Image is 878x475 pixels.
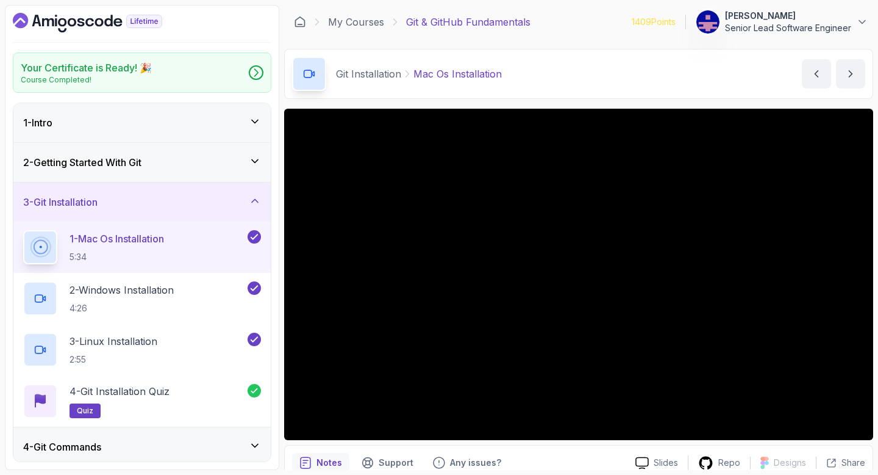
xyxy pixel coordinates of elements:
button: Feedback button [426,453,509,473]
a: My Courses [328,15,384,29]
button: Share [816,457,865,469]
p: Share [841,457,865,469]
p: [PERSON_NAME] [725,10,851,22]
button: 4-Git Commands [13,427,271,466]
p: Repo [718,457,740,469]
h3: 4 - Git Commands [23,440,101,454]
button: next content [836,59,865,89]
p: Mac Os Installation [413,67,502,81]
button: previous content [802,59,831,89]
span: quiz [77,406,93,416]
h3: 3 - Git Installation [23,195,98,209]
h3: 2 - Getting Started With Git [23,155,141,170]
button: user profile image[PERSON_NAME]Senior Lead Software Engineer [696,10,868,34]
h3: 1 - Intro [23,115,52,130]
a: Repo [688,455,750,471]
h2: Your Certificate is Ready! 🎉 [21,60,152,75]
button: 1-Mac Os Installation5:34 [23,230,261,264]
p: Notes [316,457,342,469]
iframe: 1 - Mac OS Installation [284,109,873,440]
p: 4:26 [70,302,174,314]
button: 3-Linux Installation2:55 [23,333,261,367]
p: Support [379,457,413,469]
button: 2-Windows Installation4:26 [23,281,261,316]
button: Support button [354,453,421,473]
p: 1 - Mac Os Installation [70,231,164,246]
p: Designs [774,457,806,469]
p: Any issues? [450,457,501,469]
p: 2 - Windows Installation [70,283,174,297]
button: notes button [292,453,349,473]
a: Your Certificate is Ready! 🎉Course Completed! [13,53,271,93]
button: 3-Git Installation [13,183,271,222]
p: Course Completed! [21,75,152,85]
p: 4 - Git Installation Quiz [70,384,170,399]
p: 5:34 [70,251,164,263]
p: Slides [654,457,678,469]
a: Dashboard [13,13,190,32]
button: 4-Git Installation Quizquiz [23,384,261,418]
a: Dashboard [294,16,306,28]
a: Slides [626,457,688,470]
p: 3 - Linux Installation [70,334,157,349]
p: 2:55 [70,354,157,366]
button: 1-Intro [13,103,271,142]
p: Git & GitHub Fundamentals [406,15,530,29]
p: Git Installation [336,67,401,81]
p: 1409 Points [632,16,676,28]
button: 2-Getting Started With Git [13,143,271,182]
img: user profile image [696,10,719,34]
p: Senior Lead Software Engineer [725,22,851,34]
